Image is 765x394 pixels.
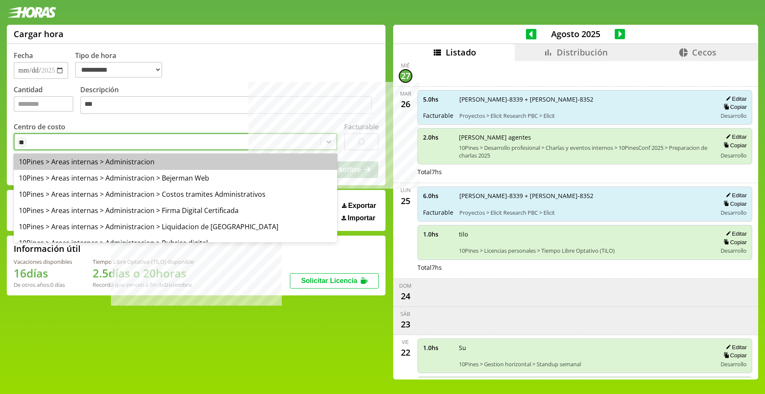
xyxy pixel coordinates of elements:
[14,28,64,40] h1: Cargar hora
[301,277,357,284] span: Solicitar Licencia
[537,28,615,40] span: Agosto 2025
[459,247,711,254] span: 10Pines > Licencias personales > Tiempo Libre Optativo (TiLO)
[721,209,747,216] span: Desarrollo
[393,61,758,378] div: scrollable content
[14,170,337,186] div: 10Pines > Areas internas > Administracion > Bejerman Web
[14,281,72,289] div: De otros años: 0 días
[400,187,411,194] div: lun
[459,112,711,120] span: Proyectos > Elicit Research PBC > Elicit
[75,62,162,78] select: Tipo de hora
[399,346,412,359] div: 22
[93,258,194,266] div: Tiempo Libre Optativo (TiLO) disponible
[400,310,410,318] div: sáb
[721,352,747,359] button: Copiar
[723,95,747,102] button: Editar
[399,318,412,331] div: 23
[721,103,747,111] button: Copiar
[93,266,194,281] h1: 2.5 días o 20 horas
[348,202,376,210] span: Exportar
[14,219,337,235] div: 10Pines > Areas internas > Administracion > Liquidacion de [GEOGRAPHIC_DATA]
[14,243,81,254] h2: Información útil
[459,95,711,103] span: [PERSON_NAME]-8339 + [PERSON_NAME]-8352
[423,192,453,200] span: 6.0 hs
[93,281,194,289] div: Recordá que vencen a fin de
[723,133,747,140] button: Editar
[721,112,747,120] span: Desarrollo
[557,47,608,58] span: Distribución
[721,239,747,246] button: Copiar
[723,230,747,237] button: Editar
[14,85,80,116] label: Cantidad
[423,344,453,352] span: 1.0 hs
[423,111,453,120] span: Facturable
[418,263,753,271] div: Total 7 hs
[347,214,375,222] span: Importar
[418,168,753,176] div: Total 7 hs
[423,230,453,238] span: 1.0 hs
[459,344,711,352] span: Su
[721,360,747,368] span: Desarrollo
[14,202,337,219] div: 10Pines > Areas internas > Administracion > Firma Digital Certificada
[459,192,711,200] span: [PERSON_NAME]-8339 + [PERSON_NAME]-8352
[402,339,409,346] div: vie
[723,192,747,199] button: Editar
[399,194,412,207] div: 25
[14,235,337,251] div: 10Pines > Areas internas > Administracion > Rubrica digital
[14,51,33,60] label: Fecha
[423,95,453,103] span: 5.0 hs
[80,96,372,114] textarea: Descripción
[459,230,711,238] span: tilo
[14,186,337,202] div: 10Pines > Areas internas > Administracion > Costos tramites Administrativos
[290,273,379,289] button: Solicitar Licencia
[399,289,412,303] div: 24
[164,281,192,289] b: Diciembre
[14,154,337,170] div: 10Pines > Areas internas > Administracion
[721,247,747,254] span: Desarrollo
[401,62,410,69] div: mié
[399,69,412,83] div: 27
[459,133,711,141] span: [PERSON_NAME] agentes
[399,282,412,289] div: dom
[14,96,73,112] input: Cantidad
[723,344,747,351] button: Editar
[459,360,711,368] span: 10Pines > Gestion horizontal > Standup semanal
[721,200,747,207] button: Copiar
[14,122,65,131] label: Centro de costo
[344,122,379,131] label: Facturable
[459,144,711,159] span: 10Pines > Desarrollo profesional > Charlas y eventos internos > 10PinesConf 2025 > Preparacion de...
[446,47,476,58] span: Listado
[721,152,747,159] span: Desarrollo
[339,201,379,210] button: Exportar
[14,266,72,281] h1: 16 días
[423,208,453,216] span: Facturable
[399,97,412,111] div: 26
[7,7,56,18] img: logotipo
[692,47,716,58] span: Cecos
[459,209,711,216] span: Proyectos > Elicit Research PBC > Elicit
[80,85,379,116] label: Descripción
[400,90,411,97] div: mar
[14,258,72,266] div: Vacaciones disponibles
[423,133,453,141] span: 2.0 hs
[75,51,169,79] label: Tipo de hora
[721,142,747,149] button: Copiar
